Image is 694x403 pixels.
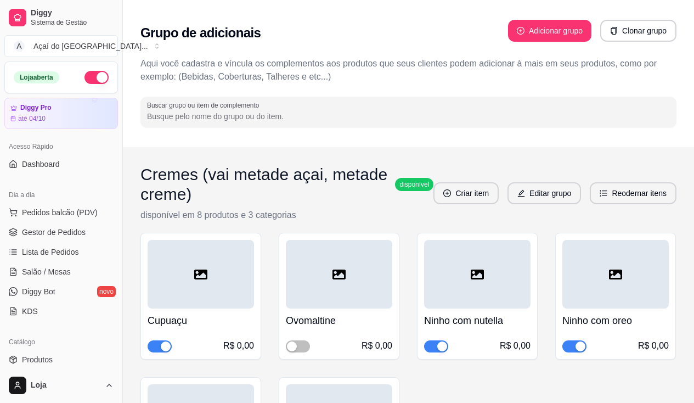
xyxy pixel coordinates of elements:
button: copyClonar grupo [600,20,676,42]
span: A [14,41,25,52]
span: Sistema de Gestão [31,18,114,27]
span: Salão / Mesas [22,266,71,277]
span: plus-circle [517,27,524,35]
span: Lista de Pedidos [22,247,79,258]
a: Salão / Mesas [4,263,118,281]
div: Dia a dia [4,186,118,204]
span: Diggy Bot [22,286,55,297]
a: Diggy Botnovo [4,283,118,300]
span: Gestor de Pedidos [22,227,86,238]
p: disponível em 8 produtos e 3 categorias [140,209,433,222]
h2: Grupo de adicionais [140,24,261,42]
a: KDS [4,303,118,320]
div: R$ 0,00 [638,339,669,352]
a: Lista de Pedidos [4,243,118,261]
div: R$ 0,00 [500,339,531,352]
article: Diggy Pro [20,104,52,112]
button: Select a team [4,35,118,57]
div: R$ 0,00 [223,339,254,352]
button: editEditar grupo [507,182,581,204]
button: plus-circleCriar item [433,182,499,204]
input: Buscar grupo ou item de complemento [147,111,670,122]
span: copy [610,27,618,35]
span: Diggy [31,8,114,18]
h4: Ninho com oreo [562,313,669,328]
span: disponível [397,180,431,189]
h4: Ovomaltine [286,313,392,328]
div: Catálogo [4,333,118,351]
span: ordered-list [600,189,607,197]
span: Loja [31,380,100,390]
a: Produtos [4,351,118,368]
span: edit [517,189,525,197]
span: Produtos [22,354,53,365]
div: Acesso Rápido [4,138,118,155]
span: plus-circle [443,189,451,197]
label: Buscar grupo ou item de complemento [147,100,263,110]
span: Pedidos balcão (PDV) [22,207,98,218]
p: Aqui você cadastra e víncula os complementos aos produtos que seus clientes podem adicionar à mai... [140,57,676,83]
h4: Ninho com nutella [424,313,531,328]
button: Loja [4,372,118,399]
span: KDS [22,306,38,317]
a: DiggySistema de Gestão [4,4,118,31]
h4: Cupuaçu [148,313,254,328]
div: Loja aberta [14,71,59,83]
a: Gestor de Pedidos [4,223,118,241]
a: Diggy Proaté 04/10 [4,98,118,129]
span: Dashboard [22,159,60,170]
button: Pedidos balcão (PDV) [4,204,118,221]
button: plus-circleAdicionar grupo [508,20,591,42]
div: Açaí do [GEOGRAPHIC_DATA] ... [33,41,148,52]
button: ordered-listReodernar itens [590,182,676,204]
button: Alterar Status [84,71,109,84]
a: Dashboard [4,155,118,173]
h3: Cremes (vai metade açai, metade creme) [140,165,391,204]
article: até 04/10 [18,114,46,123]
div: R$ 0,00 [362,339,392,352]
